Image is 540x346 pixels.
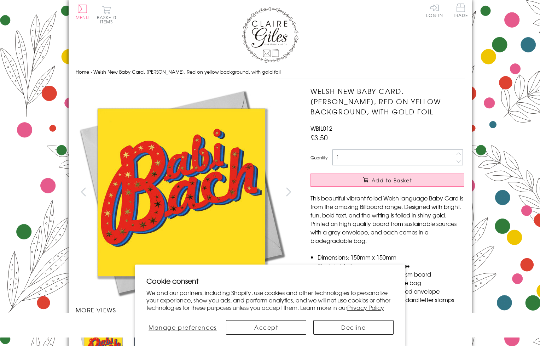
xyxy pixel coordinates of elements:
[149,323,217,331] span: Manage preferences
[310,86,464,117] h1: Welsh New Baby Card, [PERSON_NAME], Red on yellow background, with gold foil
[372,177,412,184] span: Add to Basket
[76,306,297,314] h3: More views
[453,4,468,17] span: Trade
[146,320,219,335] button: Manage preferences
[76,14,89,21] span: Menu
[426,4,443,17] a: Log In
[280,184,296,200] button: next
[76,184,92,200] button: prev
[318,261,464,270] li: Blank inside for your own message
[97,6,116,24] button: Basket0 items
[310,174,464,187] button: Add to Basket
[242,7,298,63] img: Claire Giles Greetings Cards
[310,132,328,142] span: £3.50
[100,14,116,25] span: 0 items
[453,4,468,19] a: Trade
[91,68,92,75] span: ›
[93,68,281,75] span: Welsh New Baby Card, [PERSON_NAME], Red on yellow background, with gold foil
[310,124,332,132] span: WBIL012
[76,5,89,19] button: Menu
[318,253,464,261] li: Dimensions: 150mm x 150mm
[76,68,89,75] a: Home
[146,289,394,311] p: We and our partners, including Shopify, use cookies and other technologies to personalize your ex...
[347,303,384,312] a: Privacy Policy
[310,194,464,245] p: This beautiful vibrant foiled Welsh language Baby Card is from the amazing Billboard range. Desig...
[76,65,465,79] nav: breadcrumbs
[313,320,394,335] button: Decline
[146,276,394,286] h2: Cookie consent
[76,86,288,299] img: Welsh New Baby Card, Babi Bach, Red on yellow background, with gold foil
[310,154,327,161] label: Quantity
[226,320,306,335] button: Accept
